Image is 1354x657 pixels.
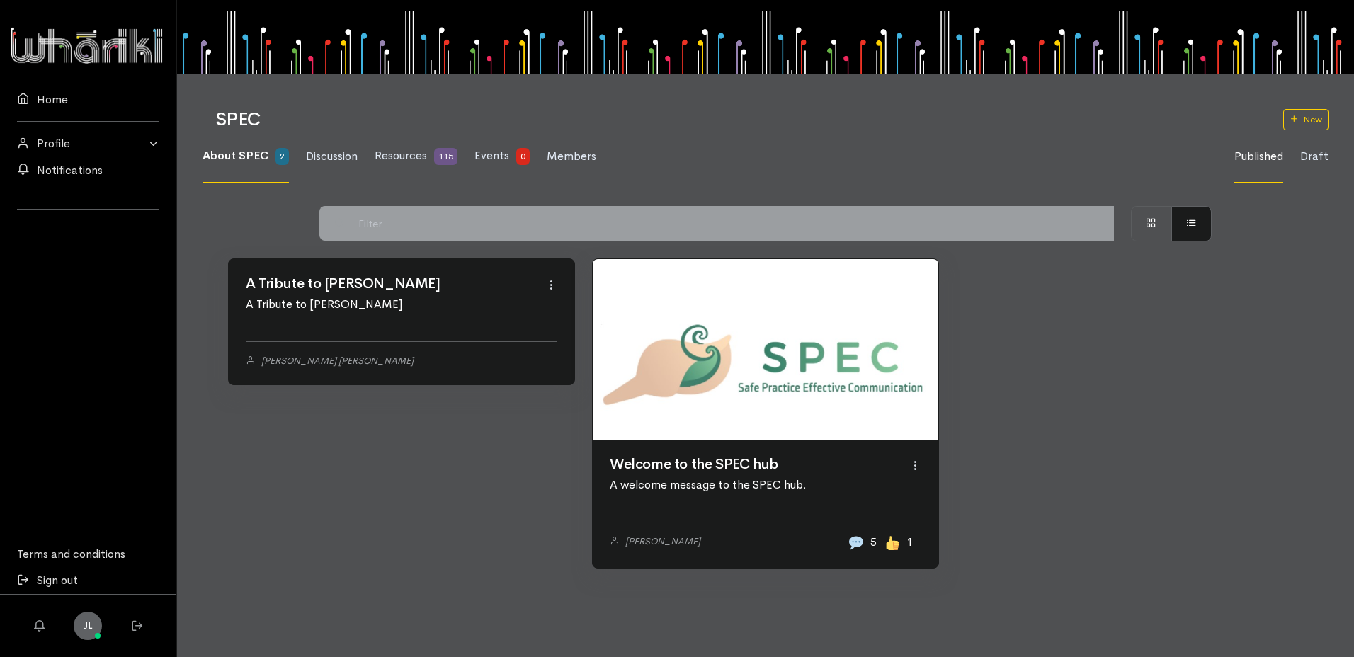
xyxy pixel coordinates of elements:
span: 115 [434,148,457,165]
a: Members [547,131,596,183]
a: Resources 115 [375,130,457,183]
a: Events 0 [474,130,530,183]
span: 0 [516,148,530,165]
a: Published [1234,131,1283,183]
span: About SPEC [203,148,268,163]
span: 2 [275,148,289,165]
a: About SPEC 2 [203,130,289,183]
input: Filter [351,206,1115,241]
a: JL [74,612,102,640]
h1: SPEC [215,110,1266,130]
a: Draft [1300,131,1329,183]
span: Members [547,149,596,164]
span: Resources [375,148,427,163]
a: New [1283,109,1329,130]
span: Events [474,148,509,163]
a: Discussion [306,131,358,183]
span: Discussion [306,149,358,164]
